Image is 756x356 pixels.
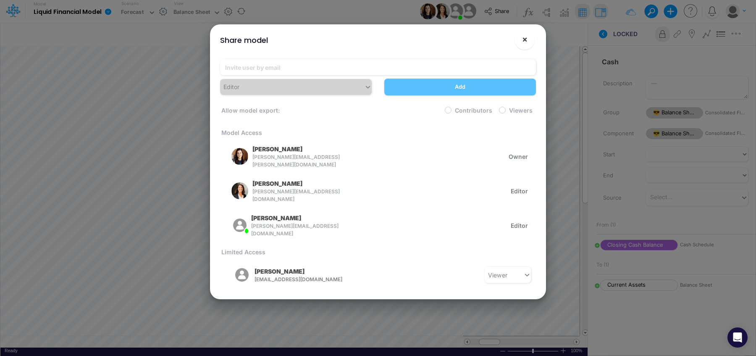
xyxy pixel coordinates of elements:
label: Contributors [455,106,492,115]
span: Owner [509,152,528,161]
label: Viewers [509,106,533,115]
p: [PERSON_NAME] [252,179,302,188]
button: rounded user avatar[PERSON_NAME][EMAIL_ADDRESS][DOMAIN_NAME] [223,264,350,286]
img: rounded user avatar [231,182,248,199]
span: [PERSON_NAME][EMAIL_ADDRESS][DOMAIN_NAME] [252,188,345,203]
span: Editor [511,221,528,230]
p: [PERSON_NAME] [252,145,302,153]
div: Viewer [488,271,507,280]
div: Open Intercom Messenger [727,327,748,348]
span: [PERSON_NAME][EMAIL_ADDRESS][DOMAIN_NAME] [251,222,345,237]
button: Close [514,29,535,50]
span: Editor [511,187,528,195]
input: Invite user by email [220,59,536,75]
img: rounded user avatar [231,148,248,165]
span: [PERSON_NAME][EMAIL_ADDRESS][PERSON_NAME][DOMAIN_NAME] [252,153,345,169]
img: rounded user avatar [231,217,248,234]
div: Share model [220,34,268,46]
img: rounded user avatar [234,266,250,283]
span: Limited Access [220,248,265,256]
p: [PERSON_NAME] [251,214,301,222]
span: [EMAIL_ADDRESS][DOMAIN_NAME] [255,276,342,283]
label: Allow model export: [220,106,280,115]
p: [PERSON_NAME] [255,267,304,276]
span: Model Access [220,129,262,136]
span: × [522,34,528,44]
